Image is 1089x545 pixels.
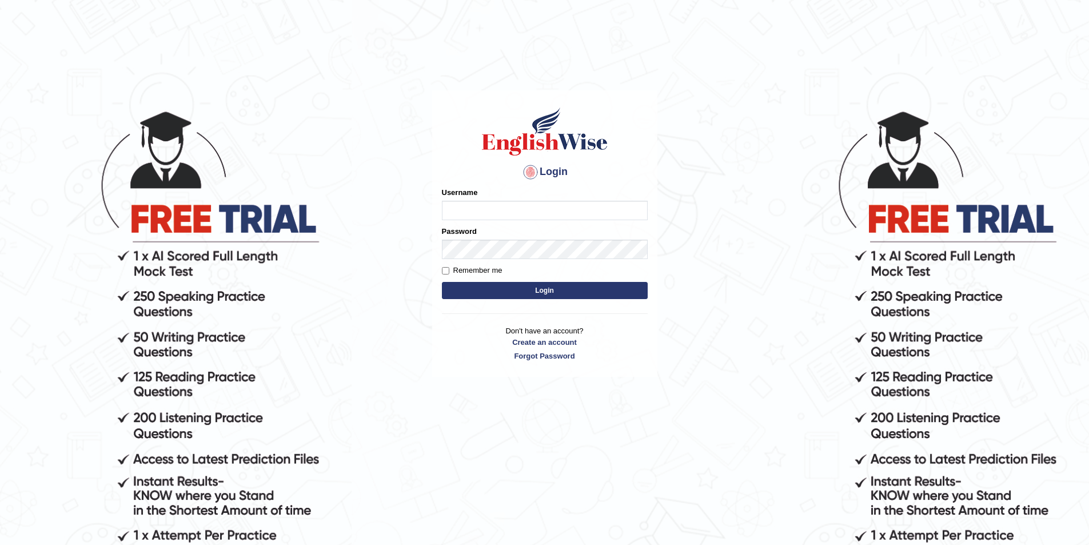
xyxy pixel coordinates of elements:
[442,187,478,198] label: Username
[480,106,610,157] img: Logo of English Wise sign in for intelligent practice with AI
[442,163,648,181] h4: Login
[442,226,477,237] label: Password
[442,337,648,348] a: Create an account
[442,325,648,361] p: Don't have an account?
[442,267,449,275] input: Remember me
[442,282,648,299] button: Login
[442,265,502,276] label: Remember me
[442,351,648,361] a: Forgot Password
